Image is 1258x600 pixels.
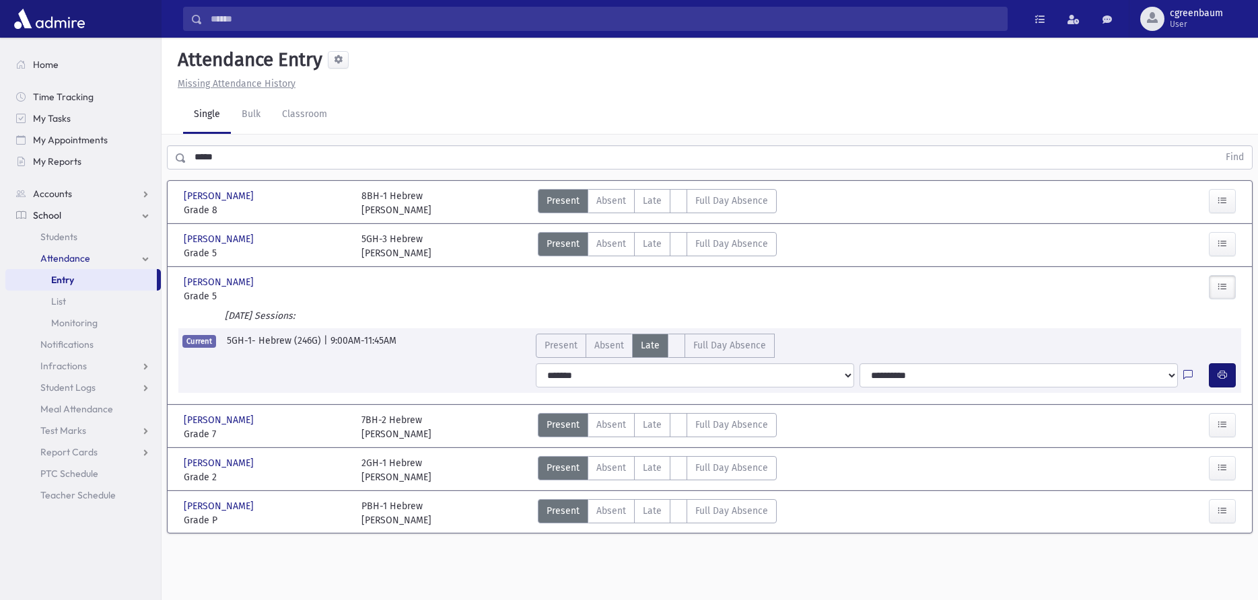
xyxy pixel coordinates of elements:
[184,289,348,303] span: Grade 5
[5,151,161,172] a: My Reports
[643,504,662,518] span: Late
[324,334,330,358] span: |
[596,461,626,475] span: Absent
[5,312,161,334] a: Monitoring
[5,291,161,312] a: List
[40,489,116,501] span: Teacher Schedule
[1170,8,1223,19] span: cgreenbaum
[184,456,256,470] span: [PERSON_NAME]
[51,295,66,307] span: List
[5,108,161,129] a: My Tasks
[547,461,580,475] span: Present
[5,377,161,398] a: Student Logs
[538,189,777,217] div: AttTypes
[547,418,580,432] span: Present
[596,504,626,518] span: Absent
[227,334,324,358] span: 5GH-1- Hebrew (246G)
[547,194,580,208] span: Present
[361,189,431,217] div: 8BH-1 Hebrew [PERSON_NAME]
[5,204,161,226] a: School
[184,470,348,484] span: Grade 2
[40,252,90,264] span: Attendance
[40,231,77,243] span: Students
[1218,146,1252,169] button: Find
[5,86,161,108] a: Time Tracking
[596,194,626,208] span: Absent
[182,335,216,348] span: Current
[596,237,626,251] span: Absent
[5,398,161,420] a: Meal Attendance
[203,7,1007,31] input: Search
[695,237,768,251] span: Full Day Absence
[5,226,161,248] a: Students
[538,499,777,527] div: AttTypes
[545,338,578,352] span: Present
[184,203,348,217] span: Grade 8
[33,188,72,200] span: Accounts
[225,310,295,322] i: [DATE] Sessions:
[40,424,86,437] span: Test Marks
[5,183,161,204] a: Accounts
[40,467,98,480] span: PTC Schedule
[643,237,662,251] span: Late
[40,338,94,350] span: Notifications
[33,59,59,71] span: Home
[178,78,295,89] u: Missing Attendance History
[184,246,348,260] span: Grade 5
[33,91,94,103] span: Time Tracking
[361,456,431,484] div: 2GH-1 Hebrew [PERSON_NAME]
[33,209,61,221] span: School
[5,129,161,151] a: My Appointments
[172,78,295,89] a: Missing Attendance History
[183,96,231,134] a: Single
[5,463,161,484] a: PTC Schedule
[594,338,624,352] span: Absent
[536,334,775,358] div: AttTypes
[643,461,662,475] span: Late
[1170,19,1223,30] span: User
[33,155,81,167] span: My Reports
[172,48,322,71] h5: Attendance Entry
[695,461,768,475] span: Full Day Absence
[547,504,580,518] span: Present
[538,413,777,441] div: AttTypes
[51,274,74,286] span: Entry
[33,134,108,146] span: My Appointments
[641,338,660,352] span: Late
[40,403,113,415] span: Meal Attendance
[271,96,338,134] a: Classroom
[361,232,431,260] div: 5GH-3 Hebrew [PERSON_NAME]
[184,189,256,203] span: [PERSON_NAME]
[330,334,396,358] span: 9:00AM-11:45AM
[695,194,768,208] span: Full Day Absence
[5,420,161,441] a: Test Marks
[361,499,431,527] div: PBH-1 Hebrew [PERSON_NAME]
[5,54,161,75] a: Home
[5,484,161,506] a: Teacher Schedule
[5,334,161,355] a: Notifications
[695,504,768,518] span: Full Day Absence
[5,355,161,377] a: Infractions
[693,338,766,352] span: Full Day Absence
[5,248,161,269] a: Attendance
[596,418,626,432] span: Absent
[40,446,98,458] span: Report Cards
[184,413,256,427] span: [PERSON_NAME]
[643,418,662,432] span: Late
[184,499,256,513] span: [PERSON_NAME]
[5,441,161,463] a: Report Cards
[231,96,271,134] a: Bulk
[184,427,348,441] span: Grade 7
[51,317,98,329] span: Monitoring
[33,112,71,124] span: My Tasks
[643,194,662,208] span: Late
[361,413,431,441] div: 7BH-2 Hebrew [PERSON_NAME]
[538,456,777,484] div: AttTypes
[5,269,157,291] a: Entry
[40,360,87,372] span: Infractions
[547,237,580,251] span: Present
[184,513,348,527] span: Grade P
[184,275,256,289] span: [PERSON_NAME]
[40,381,96,393] span: Student Logs
[695,418,768,432] span: Full Day Absence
